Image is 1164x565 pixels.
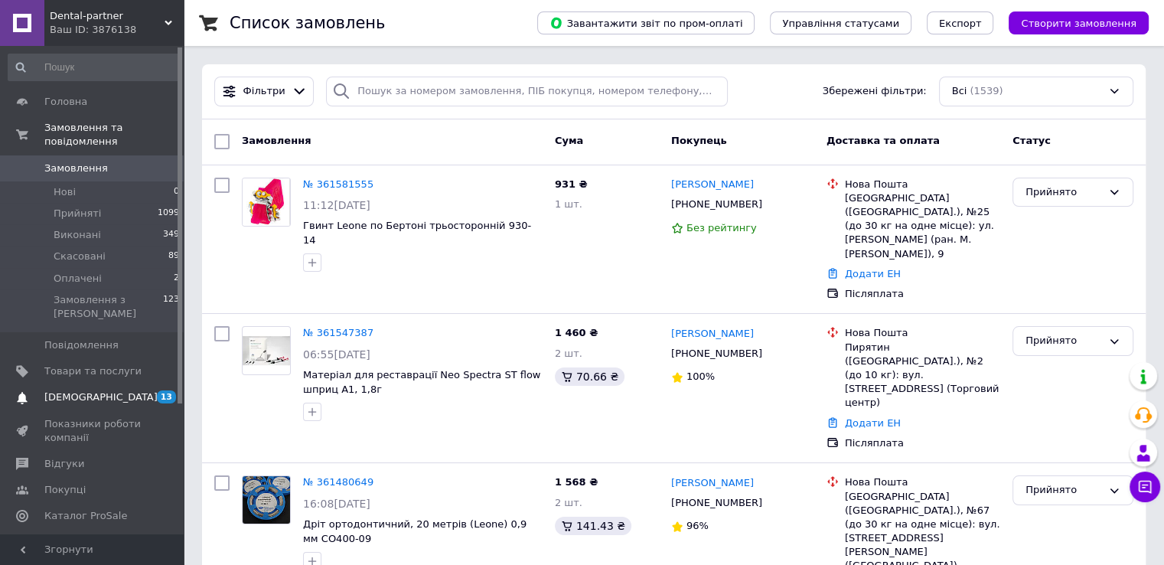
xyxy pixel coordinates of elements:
a: [PERSON_NAME] [671,476,754,491]
span: Прийняті [54,207,101,220]
span: Доставка та оплата [827,135,940,146]
div: Прийнято [1025,333,1102,349]
span: Cума [555,135,583,146]
span: Статус [1012,135,1051,146]
span: 11:12[DATE] [303,199,370,211]
span: Показники роботи компанії [44,417,142,445]
img: Фото товару [243,178,290,226]
a: Матеріал для реставрації Neo Spectra ST flow шприц А1, 1,8г [303,369,540,395]
span: 1 460 ₴ [555,327,598,338]
span: Каталог ProSale [44,509,127,523]
span: 13 [157,390,176,403]
span: 06:55[DATE] [303,348,370,361]
span: Замовлення [242,135,311,146]
span: 100% [686,371,715,382]
a: Додати ЕН [845,417,901,429]
a: № 361547387 [303,327,373,338]
div: Прийнято [1025,482,1102,498]
a: № 361480649 [303,476,373,488]
button: Чат з покупцем [1130,472,1160,502]
input: Пошук [8,54,181,81]
a: Створити замовлення [993,17,1149,28]
div: Пирятин ([GEOGRAPHIC_DATA].), №2 (до 10 кг): вул. [STREET_ADDRESS] (Торговий центр) [845,341,1000,410]
div: Прийнято [1025,185,1102,201]
a: № 361581555 [303,178,373,190]
img: Фото товару [243,476,290,524]
div: 141.43 ₴ [555,517,631,535]
span: Відгуки [44,457,84,471]
div: [PHONE_NUMBER] [668,493,765,513]
button: Управління статусами [770,11,911,34]
input: Пошук за номером замовлення, ПІБ покупця, номером телефону, Email, номером накладної [326,77,728,106]
h1: Список замовлень [230,14,385,32]
span: 0 [174,185,179,199]
button: Експорт [927,11,994,34]
div: Нова Пошта [845,326,1000,340]
span: Завантажити звіт по пром-оплаті [549,16,742,30]
span: Повідомлення [44,338,119,352]
a: Додати ЕН [845,268,901,279]
span: Створити замовлення [1021,18,1136,29]
div: Ваш ID: 3876138 [50,23,184,37]
span: 1099 [158,207,179,220]
span: Замовлення та повідомлення [44,121,184,149]
span: [DEMOGRAPHIC_DATA] [44,390,158,404]
a: Фото товару [242,326,291,375]
span: Нові [54,185,76,199]
a: Фото товару [242,475,291,524]
a: Гвинт Leone по Бертоні трьосторонній 930-14 [303,220,531,246]
span: 1 568 ₴ [555,476,598,488]
button: Завантажити звіт по пром-оплаті [537,11,755,34]
span: Замовлення [44,162,108,175]
div: Нова Пошта [845,475,1000,489]
span: Збережені фільтри: [823,84,927,99]
span: (1539) [970,85,1003,96]
span: Головна [44,95,87,109]
div: Післяплата [845,436,1000,450]
span: 16:08[DATE] [303,498,370,510]
div: 70.66 ₴ [555,367,624,386]
span: Dental-partner [50,9,165,23]
span: Товари та послуги [44,364,142,378]
span: 123 [163,293,179,321]
a: Дріт ортодонтичний, 20 метрів (Leone) 0,9 мм СО400-09 [303,518,527,544]
div: Нова Пошта [845,178,1000,191]
div: [GEOGRAPHIC_DATA] ([GEOGRAPHIC_DATA].), №25 (до 30 кг на одне місце): ул. [PERSON_NAME] (ран. М. ... [845,191,1000,261]
span: 349 [163,228,179,242]
span: 931 ₴ [555,178,588,190]
img: Фото товару [243,327,290,374]
span: Покупець [671,135,727,146]
div: [PHONE_NUMBER] [668,194,765,214]
button: Створити замовлення [1009,11,1149,34]
span: 1 шт. [555,198,582,210]
a: Фото товару [242,178,291,227]
span: Покупці [44,483,86,497]
span: Всі [952,84,967,99]
div: Післяплата [845,287,1000,301]
span: 2 [174,272,179,286]
span: Замовлення з [PERSON_NAME] [54,293,163,321]
span: Експорт [939,18,982,29]
span: 2 шт. [555,497,582,508]
a: [PERSON_NAME] [671,327,754,341]
span: Оплачені [54,272,102,286]
span: Скасовані [54,250,106,263]
span: Без рейтингу [686,222,757,234]
span: 96% [686,520,709,531]
span: Виконані [54,228,101,242]
div: [PHONE_NUMBER] [668,344,765,364]
span: Фільтри [243,84,285,99]
a: [PERSON_NAME] [671,178,754,192]
span: Управління статусами [782,18,899,29]
span: 89 [168,250,179,263]
span: 2 шт. [555,348,582,359]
